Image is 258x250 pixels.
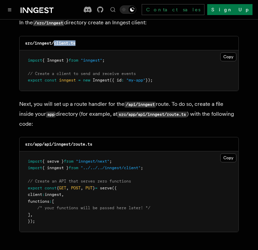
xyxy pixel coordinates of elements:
[19,18,239,28] p: In the directory create an Inngest client:
[121,78,124,83] span: :
[52,199,54,204] span: [
[71,186,81,190] span: POST
[78,78,81,83] span: =
[5,5,14,14] button: Toggle navigation
[85,186,93,190] span: PUT
[102,58,105,63] span: ;
[30,212,33,217] span: ,
[28,159,42,164] span: import
[93,186,95,190] span: }
[28,219,35,224] span: });
[100,186,112,190] span: serve
[126,78,145,83] span: "my-app"
[37,205,150,210] span: /* your functions will be passed here later! */
[45,192,61,197] span: inngest
[28,179,131,184] span: // Create an API that serves zero functions
[120,5,136,14] button: Toggle dark mode
[28,78,42,83] span: export
[109,159,112,164] span: ;
[76,159,109,164] span: "inngest/next"
[42,58,69,63] span: { Inngest }
[142,4,204,15] a: Contact sales
[141,165,143,170] span: ;
[125,102,156,108] code: /api/inngest
[207,4,253,15] a: Sign Up
[81,186,83,190] span: ,
[69,165,78,170] span: from
[145,78,153,83] span: });
[220,52,236,61] button: Copy
[49,199,52,204] span: :
[45,186,57,190] span: const
[19,99,239,129] p: Next, you will set up a route handler for the route. To do so, create a file inside your director...
[109,78,121,83] span: ({ id
[28,58,42,63] span: import
[220,153,236,162] button: Copy
[57,186,59,190] span: {
[25,41,75,46] code: src/inngest/client.ts
[28,71,136,76] span: // Create a client to send and receive events
[61,192,64,197] span: ,
[64,159,73,164] span: from
[112,186,117,190] span: ({
[28,165,42,170] span: import
[46,112,56,117] code: app
[33,20,64,26] code: /src/inngest
[42,165,69,170] span: { inngest }
[83,78,90,83] span: new
[28,212,30,217] span: ]
[59,186,66,190] span: GET
[42,192,45,197] span: :
[28,192,42,197] span: client
[66,186,69,190] span: ,
[28,199,49,204] span: functions
[59,78,76,83] span: inngest
[117,112,187,117] code: src/app/api/inngest/route.ts
[69,58,78,63] span: from
[25,142,92,147] code: src/app/api/inngest/route.ts
[81,58,102,63] span: "inngest"
[109,5,117,14] button: Find something...
[93,78,109,83] span: Inngest
[42,159,64,164] span: { serve }
[95,186,97,190] span: =
[81,165,141,170] span: "../../../inngest/client"
[45,78,57,83] span: const
[28,186,42,190] span: export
